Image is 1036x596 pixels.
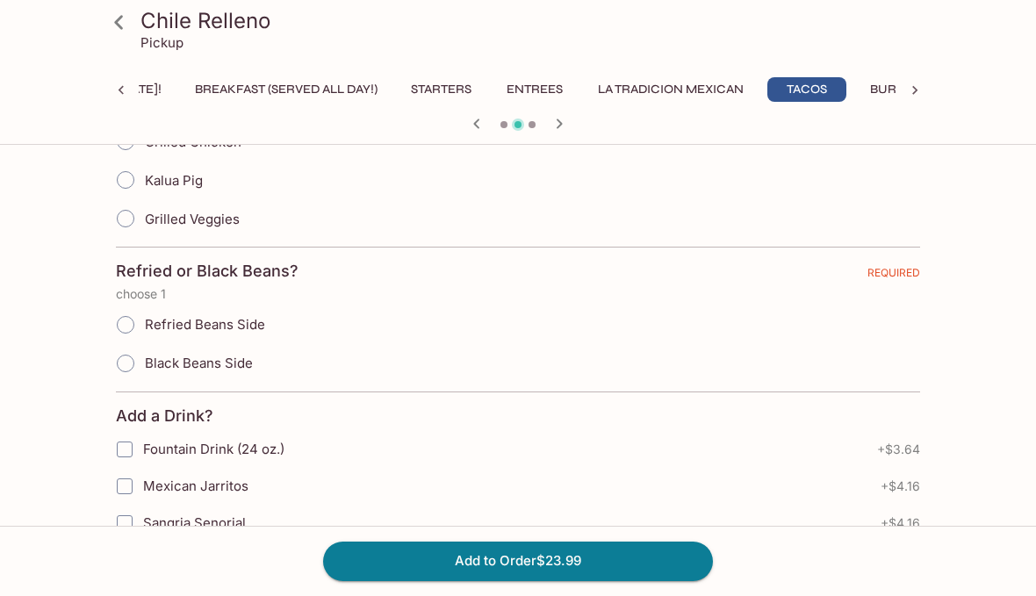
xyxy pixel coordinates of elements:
[588,77,753,102] button: La Tradicion Mexican
[116,262,299,281] h4: Refried or Black Beans?
[143,478,248,494] span: Mexican Jarritos
[860,77,941,102] button: Burritos
[140,7,925,34] h3: Chile Relleno
[116,287,920,301] p: choose 1
[881,479,920,493] span: + $4.16
[143,441,284,457] span: Fountain Drink (24 oz.)
[401,77,481,102] button: Starters
[323,542,713,580] button: Add to Order$23.99
[877,442,920,456] span: + $3.64
[185,77,387,102] button: Breakfast (Served ALL DAY!)
[767,77,846,102] button: Tacos
[495,77,574,102] button: Entrees
[145,172,203,189] span: Kalua Pig
[116,406,213,426] h4: Add a Drink?
[867,266,920,286] span: REQUIRED
[145,316,265,333] span: Refried Beans Side
[140,34,183,51] p: Pickup
[145,355,253,371] span: Black Beans Side
[145,211,240,227] span: Grilled Veggies
[143,514,246,531] span: Sangria Senorial
[881,516,920,530] span: + $4.16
